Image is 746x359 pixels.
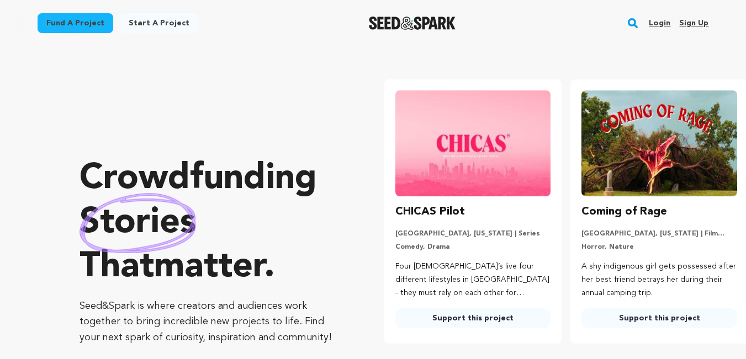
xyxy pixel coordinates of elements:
a: Support this project [395,308,551,328]
p: Horror, Nature [581,243,737,251]
a: Login [649,14,670,32]
span: matter [154,250,264,285]
a: Support this project [581,308,737,328]
p: Comedy, Drama [395,243,551,251]
a: Fund a project [38,13,113,33]
img: hand sketched image [80,193,196,253]
a: Start a project [120,13,198,33]
h3: Coming of Rage [581,203,667,221]
p: [GEOGRAPHIC_DATA], [US_STATE] | Film Short [581,229,737,238]
p: A shy indigenous girl gets possessed after her best friend betrays her during their annual campin... [581,260,737,299]
img: Coming of Rage image [581,90,737,196]
a: Seed&Spark Homepage [369,17,456,30]
p: [GEOGRAPHIC_DATA], [US_STATE] | Series [395,229,551,238]
p: Crowdfunding that . [80,157,340,290]
img: Seed&Spark Logo Dark Mode [369,17,456,30]
p: Four [DEMOGRAPHIC_DATA]’s live four different lifestyles in [GEOGRAPHIC_DATA] - they must rely on... [395,260,551,299]
a: Sign up [679,14,708,32]
h3: CHICAS Pilot [395,203,465,221]
p: Seed&Spark is where creators and audiences work together to bring incredible new projects to life... [80,298,340,346]
img: CHICAS Pilot image [395,90,551,196]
